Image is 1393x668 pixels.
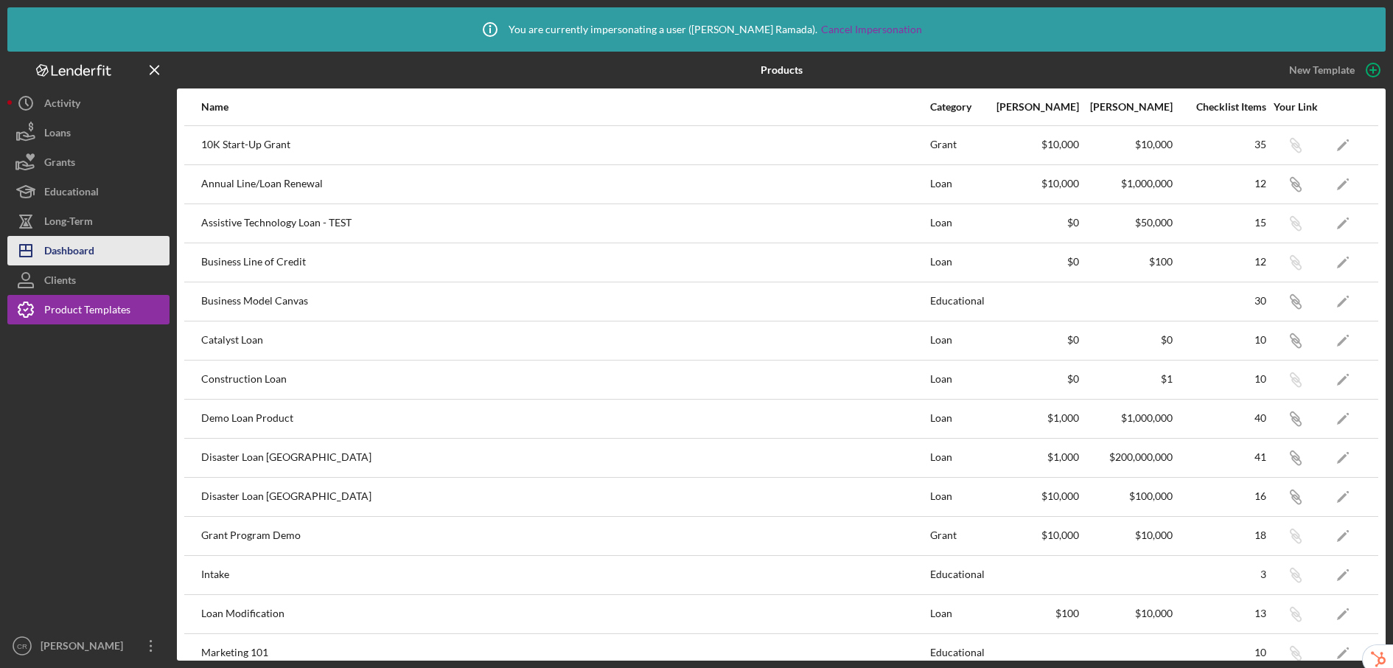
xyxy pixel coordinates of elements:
div: $10,000 [1080,529,1173,541]
div: Business Line of Credit [201,244,929,281]
div: Disaster Loan [GEOGRAPHIC_DATA] [201,439,929,476]
div: $10,000 [987,490,1079,502]
button: Product Templates [7,295,170,324]
button: Long-Term [7,206,170,236]
div: Annual Line/Loan Renewal [201,166,929,203]
div: Educational [930,557,985,594]
div: $10,000 [1080,139,1173,150]
div: Grant [930,518,985,554]
div: Educational [44,177,99,210]
div: Loan [930,244,985,281]
div: 18 [1174,529,1266,541]
div: 10 [1174,647,1266,658]
b: Products [761,64,803,76]
div: $10,000 [987,178,1079,189]
div: $50,000 [1080,217,1173,229]
div: 10K Start-Up Grant [201,127,929,164]
button: Educational [7,177,170,206]
div: New Template [1289,59,1355,81]
div: 13 [1174,608,1266,619]
div: $100,000 [1080,490,1173,502]
div: Grant Program Demo [201,518,929,554]
div: Category [930,101,985,113]
div: Demo Loan Product [201,400,929,437]
a: Cancel Impersonation [821,24,922,35]
div: Intake [201,557,929,594]
div: $0 [987,334,1079,346]
div: $1,000 [987,412,1079,424]
div: 12 [1174,178,1266,189]
div: Loan Modification [201,596,929,633]
div: $0 [1080,334,1173,346]
button: Activity [7,88,170,118]
div: $1,000 [987,451,1079,463]
text: CR [17,642,27,650]
div: 10 [1174,373,1266,385]
div: $1 [1080,373,1173,385]
div: $10,000 [1080,608,1173,619]
div: $0 [987,217,1079,229]
div: $100 [1080,256,1173,268]
div: Long-Term [44,206,93,240]
div: Grants [44,147,75,181]
div: Loans [44,118,71,151]
button: Grants [7,147,170,177]
div: $0 [987,373,1079,385]
div: $1,000,000 [1080,412,1173,424]
button: New Template [1280,59,1386,81]
div: $100 [987,608,1079,619]
button: Loans [7,118,170,147]
button: Clients [7,265,170,295]
div: Clients [44,265,76,299]
button: Dashboard [7,236,170,265]
div: [PERSON_NAME] [1080,101,1173,113]
div: Loan [930,322,985,359]
div: You are currently impersonating a user ( [PERSON_NAME] Ramada ). [472,11,922,48]
div: $200,000,000 [1080,451,1173,463]
div: Checklist Items [1174,101,1266,113]
div: 35 [1174,139,1266,150]
div: 10 [1174,334,1266,346]
div: Disaster Loan [GEOGRAPHIC_DATA] [201,479,929,515]
div: 15 [1174,217,1266,229]
div: 30 [1174,295,1266,307]
div: Loan [930,166,985,203]
div: Your Link [1268,101,1323,113]
button: CR[PERSON_NAME] [7,631,170,661]
div: Construction Loan [201,361,929,398]
div: $10,000 [987,139,1079,150]
div: Assistive Technology Loan - TEST [201,205,929,242]
div: $1,000,000 [1080,178,1173,189]
div: Loan [930,479,985,515]
div: Educational [930,283,985,320]
div: Grant [930,127,985,164]
div: Catalyst Loan [201,322,929,359]
div: Loan [930,439,985,476]
div: Loan [930,205,985,242]
div: Product Templates [44,295,130,328]
div: [PERSON_NAME] [37,631,133,664]
div: Dashboard [44,236,94,269]
div: $10,000 [987,529,1079,541]
div: Name [201,101,929,113]
div: 12 [1174,256,1266,268]
div: [PERSON_NAME] [987,101,1079,113]
div: $0 [987,256,1079,268]
div: Loan [930,400,985,437]
div: Activity [44,88,80,122]
div: 41 [1174,451,1266,463]
div: 40 [1174,412,1266,424]
div: 3 [1174,568,1266,580]
div: 16 [1174,490,1266,502]
div: Business Model Canvas [201,283,929,320]
div: Loan [930,596,985,633]
div: Loan [930,361,985,398]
